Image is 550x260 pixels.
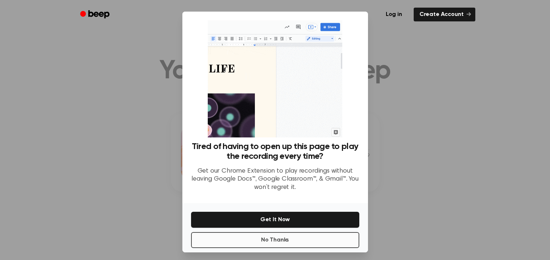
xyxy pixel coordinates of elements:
[191,232,359,248] button: No Thanks
[414,8,475,21] a: Create Account
[191,142,359,161] h3: Tired of having to open up this page to play the recording every time?
[191,212,359,228] button: Get It Now
[379,6,409,23] a: Log in
[75,8,116,22] a: Beep
[191,167,359,192] p: Get our Chrome Extension to play recordings without leaving Google Docs™, Google Classroom™, & Gm...
[208,20,342,137] img: Beep extension in action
